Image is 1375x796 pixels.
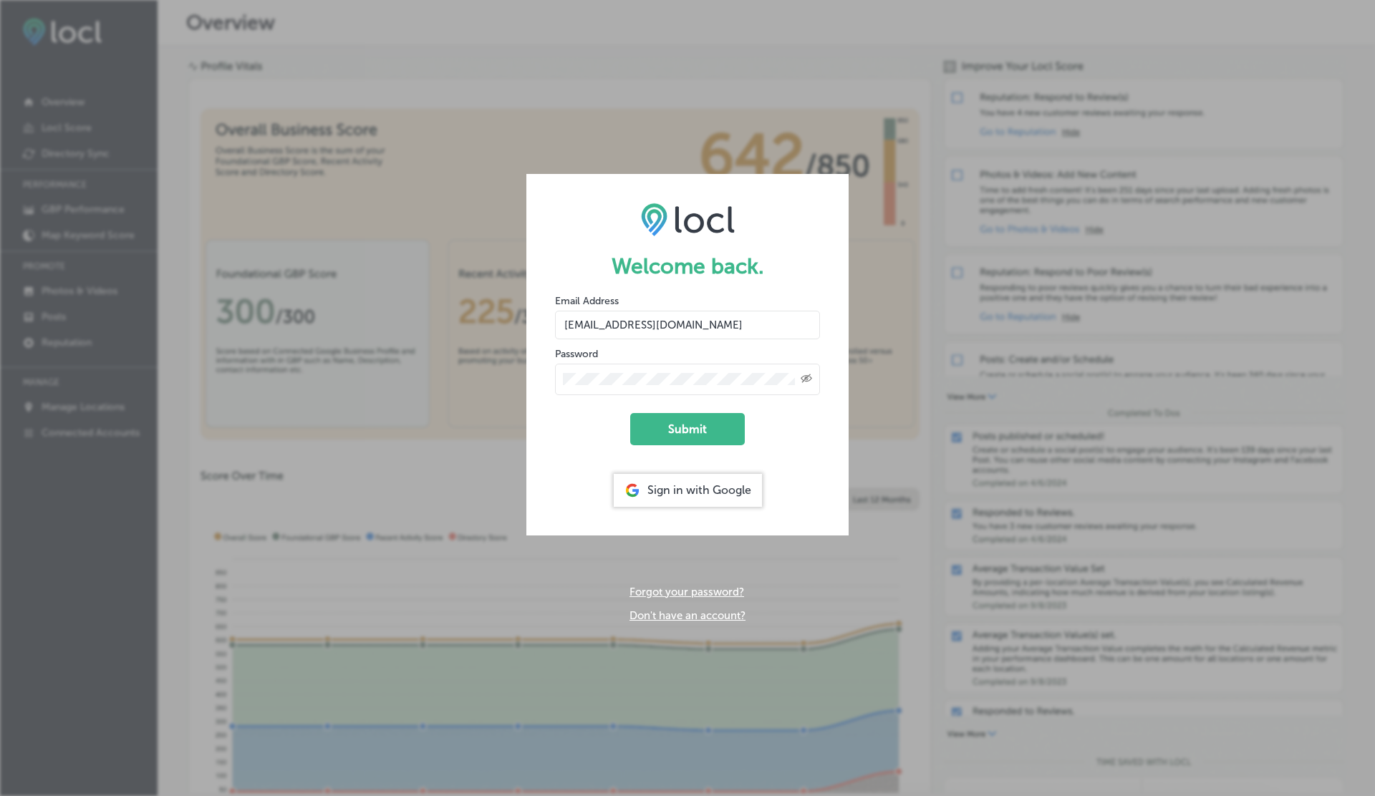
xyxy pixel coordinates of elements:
[614,474,762,507] div: Sign in with Google
[801,373,812,386] span: Toggle password visibility
[629,609,746,622] a: Don't have an account?
[555,348,598,360] label: Password
[641,203,735,236] img: LOCL logo
[555,295,619,307] label: Email Address
[629,586,744,598] a: Forgot your password?
[555,253,820,279] h1: Welcome back.
[630,413,745,445] button: Submit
